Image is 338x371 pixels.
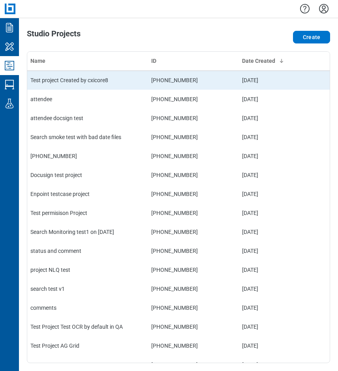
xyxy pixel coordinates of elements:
td: [PHONE_NUMBER] [148,90,239,109]
td: [PHONE_NUMBER] [148,203,239,222]
td: [DATE] [239,185,299,203]
td: [DATE] [239,260,299,279]
td: [PHONE_NUMBER] [27,147,148,166]
td: [DATE] [239,279,299,298]
td: attendee [27,90,148,109]
td: [PHONE_NUMBER] [148,185,239,203]
svg: Studio Sessions [3,78,16,91]
td: [PHONE_NUMBER] [148,279,239,298]
td: [DATE] [239,128,299,147]
svg: My Workspace [3,40,16,53]
td: search test v1 [27,279,148,298]
td: [PHONE_NUMBER] [148,260,239,279]
td: [DATE] [239,336,299,355]
td: project NLQ test [27,260,148,279]
td: [PHONE_NUMBER] [148,298,239,317]
td: [PHONE_NUMBER] [148,128,239,147]
td: Test permisison Project [27,203,148,222]
td: [DATE] [239,109,299,128]
td: Test Project Test OCR by default in QA [27,317,148,336]
td: [DATE] [239,222,299,241]
td: [DATE] [239,241,299,260]
button: Create [293,31,330,43]
td: [DATE] [239,166,299,185]
svg: Studio Projects [3,59,16,72]
td: [PHONE_NUMBER] [148,166,239,185]
td: Search smoke test with bad date files [27,128,148,147]
td: [PHONE_NUMBER] [148,109,239,128]
td: [PHONE_NUMBER] [148,222,239,241]
td: Search Monitoring test1 on [DATE] [27,222,148,241]
div: Date Created [242,57,296,65]
td: Test project Created by cxicore8 [27,71,148,90]
h1: Studio Projects [27,29,81,42]
td: Test Project AG Grid [27,336,148,355]
td: Enpoint testcase project [27,185,148,203]
td: [DATE] [239,147,299,166]
td: attendee docsign test [27,109,148,128]
td: comments [27,298,148,317]
td: [DATE] [239,90,299,109]
svg: Labs [3,97,16,110]
td: [DATE] [239,298,299,317]
svg: Documents [3,21,16,34]
td: [DATE] [239,71,299,90]
div: Name [30,57,145,65]
td: [DATE] [239,317,299,336]
td: status and comment [27,241,148,260]
button: Settings [317,2,330,15]
td: [PHONE_NUMBER] [148,71,239,90]
div: ID [151,57,236,65]
td: [DATE] [239,203,299,222]
td: [PHONE_NUMBER] [148,317,239,336]
td: [PHONE_NUMBER] [148,336,239,355]
td: [PHONE_NUMBER] [148,147,239,166]
td: Docusign test project [27,166,148,185]
td: [PHONE_NUMBER] [148,241,239,260]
